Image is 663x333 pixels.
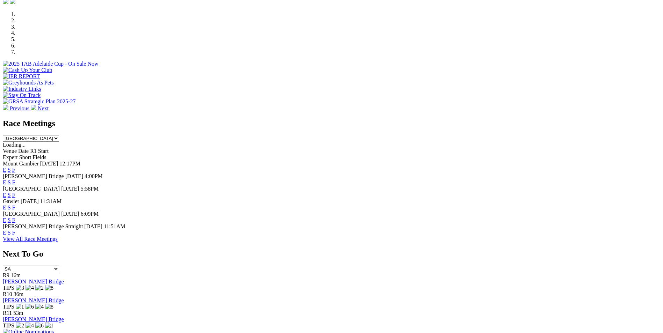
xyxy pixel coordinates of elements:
a: S [8,192,11,198]
img: 8 [45,285,53,291]
img: 1 [16,304,24,310]
a: [PERSON_NAME] Bridge [3,297,64,303]
span: 4:00PM [85,173,103,179]
span: 11:31AM [40,198,62,204]
img: IER REPORT [3,73,40,80]
span: R10 [3,291,12,297]
a: F [12,167,15,173]
span: 12:17PM [59,161,80,166]
a: E [3,230,6,236]
a: [PERSON_NAME] Bridge [3,316,64,322]
span: Loading... [3,142,26,148]
a: Next [31,105,49,111]
span: [DATE] [65,173,84,179]
img: chevron-left-pager-white.svg [3,105,8,110]
h2: Race Meetings [3,119,660,128]
img: 2 [16,323,24,329]
span: Date [18,148,29,154]
span: [DATE] [40,161,58,166]
img: Cash Up Your Club [3,67,52,73]
img: 3 [16,285,24,291]
span: [DATE] [61,186,79,192]
img: 4 [26,285,34,291]
span: Mount Gambier [3,161,39,166]
span: Fields [33,154,46,160]
a: E [3,167,6,173]
a: E [3,217,6,223]
a: S [8,167,11,173]
span: 53m [13,310,23,316]
img: 4 [35,304,44,310]
span: TIPS [3,285,14,291]
span: Venue [3,148,17,154]
span: [DATE] [61,211,79,217]
img: 2025 TAB Adelaide Cup - On Sale Now [3,61,99,67]
span: Next [38,105,49,111]
span: Gawler [3,198,19,204]
a: S [8,179,11,185]
span: TIPS [3,323,14,328]
span: 16m [11,272,21,278]
a: F [12,192,15,198]
a: F [12,179,15,185]
span: R11 [3,310,12,316]
a: E [3,192,6,198]
span: [DATE] [21,198,39,204]
span: Short [19,154,31,160]
a: View All Race Meetings [3,236,58,242]
a: F [12,205,15,210]
a: Previous [3,105,31,111]
a: [PERSON_NAME] Bridge [3,279,64,284]
span: 36m [14,291,23,297]
span: R1 Start [30,148,49,154]
img: 2 [35,285,44,291]
img: Stay On Track [3,92,41,98]
span: [PERSON_NAME] Bridge Straight [3,223,83,229]
h2: Next To Go [3,249,660,259]
a: S [8,205,11,210]
span: R9 [3,272,9,278]
span: [GEOGRAPHIC_DATA] [3,211,60,217]
span: [PERSON_NAME] Bridge [3,173,64,179]
img: 8 [45,304,53,310]
a: S [8,230,11,236]
img: Greyhounds As Pets [3,80,54,86]
span: [DATE] [84,223,102,229]
a: F [12,217,15,223]
a: E [3,179,6,185]
span: 5:58PM [81,186,99,192]
img: 6 [26,304,34,310]
a: F [12,230,15,236]
a: S [8,217,11,223]
img: 1 [45,323,53,329]
img: Industry Links [3,86,41,92]
img: 4 [26,323,34,329]
img: chevron-right-pager-white.svg [31,105,36,110]
span: Previous [10,105,29,111]
img: GRSA Strategic Plan 2025-27 [3,98,75,105]
span: [GEOGRAPHIC_DATA] [3,186,60,192]
span: Expert [3,154,18,160]
span: TIPS [3,304,14,310]
span: 11:51AM [104,223,125,229]
span: 6:09PM [81,211,99,217]
a: E [3,205,6,210]
img: 6 [35,323,44,329]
